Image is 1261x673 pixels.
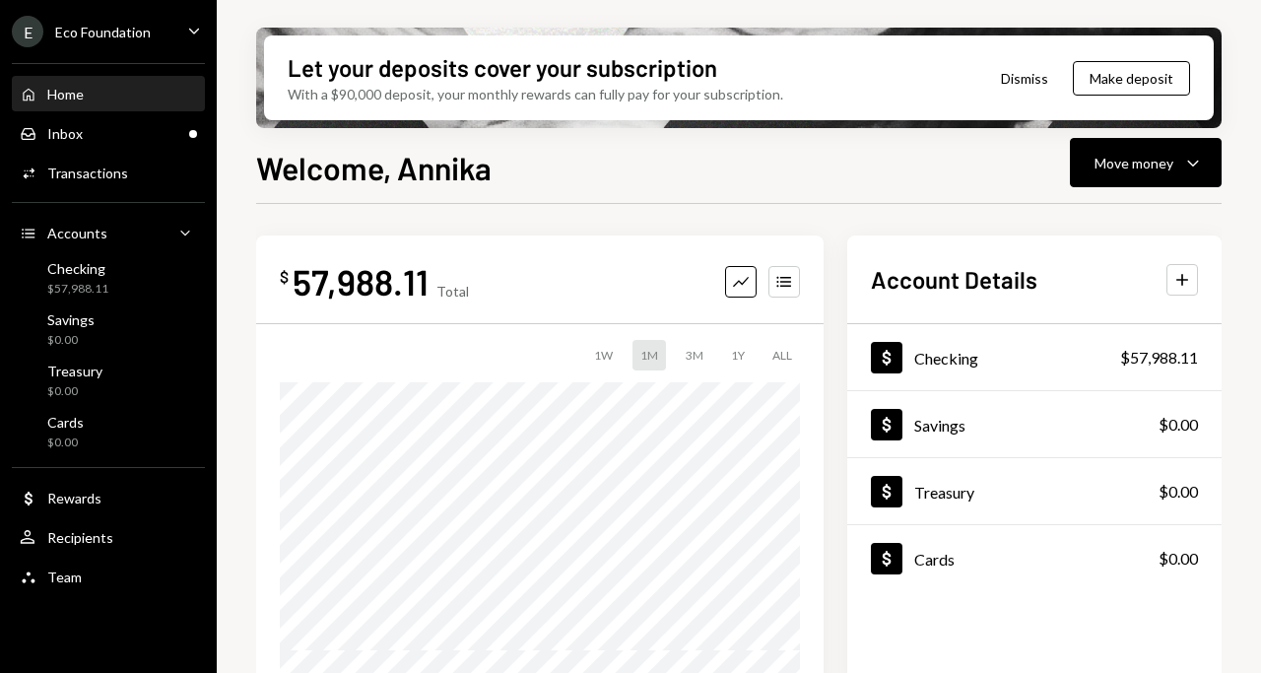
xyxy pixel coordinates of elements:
[47,414,84,431] div: Cards
[1159,413,1198,437] div: $0.00
[47,86,84,102] div: Home
[47,490,101,506] div: Rewards
[12,519,205,555] a: Recipients
[12,254,205,302] a: Checking$57,988.11
[55,24,151,40] div: Eco Foundation
[12,16,43,47] div: E
[47,332,95,349] div: $0.00
[914,416,965,435] div: Savings
[280,267,289,287] div: $
[586,340,621,370] div: 1W
[256,148,492,187] h1: Welcome, Annika
[12,357,205,404] a: Treasury$0.00
[847,324,1222,390] a: Checking$57,988.11
[47,281,108,298] div: $57,988.11
[914,349,978,368] div: Checking
[976,55,1073,101] button: Dismiss
[914,550,955,569] div: Cards
[47,260,108,277] div: Checking
[1120,346,1198,370] div: $57,988.11
[293,259,429,303] div: 57,988.11
[47,165,128,181] div: Transactions
[47,363,102,379] div: Treasury
[12,480,205,515] a: Rewards
[47,125,83,142] div: Inbox
[914,483,974,502] div: Treasury
[12,559,205,594] a: Team
[12,408,205,455] a: Cards$0.00
[288,84,783,104] div: With a $90,000 deposit, your monthly rewards can fully pay for your subscription.
[47,311,95,328] div: Savings
[47,225,107,241] div: Accounts
[1095,153,1173,173] div: Move money
[871,263,1037,296] h2: Account Details
[764,340,800,370] div: ALL
[12,76,205,111] a: Home
[1073,61,1190,96] button: Make deposit
[436,283,469,300] div: Total
[47,529,113,546] div: Recipients
[847,391,1222,457] a: Savings$0.00
[47,569,82,585] div: Team
[1070,138,1222,187] button: Move money
[678,340,711,370] div: 3M
[1159,547,1198,571] div: $0.00
[847,458,1222,524] a: Treasury$0.00
[47,435,84,451] div: $0.00
[12,305,205,353] a: Savings$0.00
[288,51,717,84] div: Let your deposits cover your subscription
[1159,480,1198,504] div: $0.00
[723,340,753,370] div: 1Y
[847,525,1222,591] a: Cards$0.00
[12,115,205,151] a: Inbox
[12,215,205,250] a: Accounts
[632,340,666,370] div: 1M
[12,155,205,190] a: Transactions
[47,383,102,400] div: $0.00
